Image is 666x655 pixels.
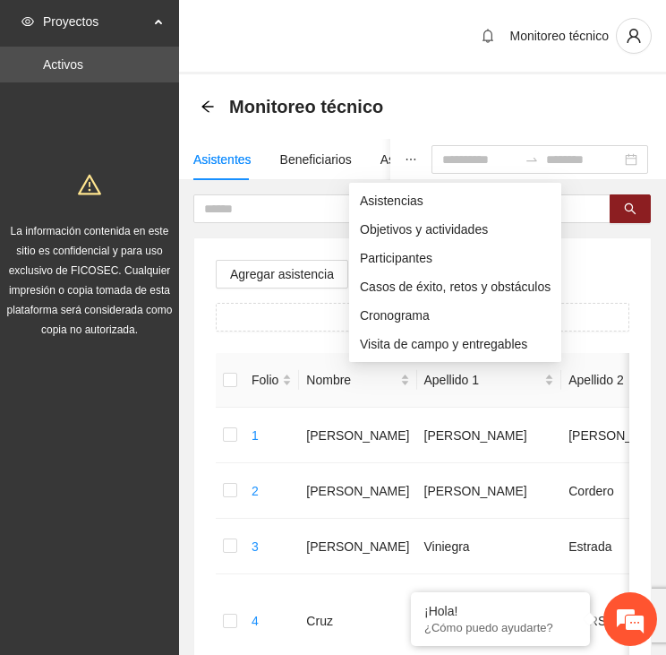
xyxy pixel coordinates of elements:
[104,220,247,401] span: Estamos en línea.
[230,264,334,284] span: Agregar asistencia
[280,150,352,169] div: Beneficiarios
[360,277,551,297] span: Casos de éxito, retos y obstáculos
[216,303,629,332] button: plusAgregar asistentes
[474,29,501,43] span: bell
[252,614,259,628] a: 4
[417,519,562,574] td: Viniegra
[294,9,337,52] div: Minimizar ventana de chat en vivo
[193,150,252,169] div: Asistentes
[43,57,83,72] a: Activos
[252,370,278,390] span: Folio
[424,621,576,634] p: ¿Cómo puedo ayudarte?
[360,334,551,354] span: Visita de campo y entregables
[525,152,539,167] span: to
[299,353,416,408] th: Nombre
[424,604,576,618] div: ¡Hola!
[360,220,551,239] span: Objetivos y actividades
[299,408,416,463] td: [PERSON_NAME]
[405,153,417,166] span: ellipsis
[616,18,652,54] button: user
[201,99,215,114] span: arrow-left
[417,408,562,463] td: [PERSON_NAME]
[7,225,173,336] span: La información contenida en este sitio es confidencial y para uso exclusivo de FICOSEC. Cualquier...
[360,306,551,325] span: Cronograma
[78,173,101,196] span: warning
[474,22,502,50] button: bell
[252,428,259,443] a: 1
[299,463,416,519] td: [PERSON_NAME]
[252,539,259,554] a: 3
[610,194,651,223] button: search
[624,203,636,217] span: search
[244,353,299,408] th: Folio
[509,29,609,43] span: Monitoreo técnico
[617,28,651,44] span: user
[21,15,34,28] span: eye
[360,191,551,211] span: Asistencias
[201,99,215,115] div: Back
[299,519,416,574] td: [PERSON_NAME]
[380,150,444,169] div: Asistencias
[360,248,551,268] span: Participantes
[349,183,561,362] ul: expanded dropdown
[417,353,562,408] th: Apellido 1
[252,484,259,498] a: 2
[424,370,542,390] span: Apellido 1
[525,152,539,167] span: swap-right
[306,370,396,390] span: Nombre
[216,260,348,289] button: Agregar asistencia
[417,463,562,519] td: [PERSON_NAME]
[229,92,383,121] span: Monitoreo técnico
[93,91,301,115] div: Chatee con nosotros ahora
[43,4,149,39] span: Proyectos
[390,139,431,180] button: ellipsis
[9,452,341,514] textarea: Escriba su mensaje y pulse “Intro”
